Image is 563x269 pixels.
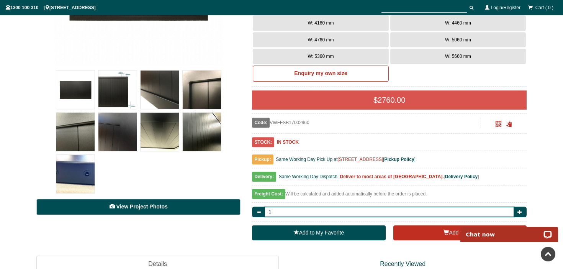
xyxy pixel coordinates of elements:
div: Will be calculated and added automatically before the order is placed. [252,189,527,203]
img: VWFFSB - Flat Top (Full Privacy) - Single Aluminium Driveway Gate - Single Sliding Gate - Matte B... [56,113,95,151]
a: Delivery Policy [445,174,478,179]
button: W: 4760 mm [253,32,388,48]
b: Enquiry my own size [294,70,347,76]
button: W: 4160 mm [253,15,388,31]
img: VWFFSB - Flat Top (Full Privacy) - Single Aluminium Driveway Gate - Single Sliding Gate - Matte B... [141,71,179,109]
a: Add to My Favorite [252,225,385,241]
button: W: 4460 mm [390,15,526,31]
button: Add to Cart [393,225,527,241]
span: W: 5060 mm [445,37,471,43]
iframe: LiveChat chat widget [455,218,563,242]
a: Pickup Policy [385,157,414,162]
span: W: 5660 mm [445,54,471,59]
img: VWFFSB - Flat Top (Full Privacy) - Single Aluminium Driveway Gate - Single Sliding Gate - Matte B... [98,113,137,151]
span: Pickup: [252,154,273,164]
b: IN STOCK [277,139,299,145]
b: Deliver to most areas of [GEOGRAPHIC_DATA]. [340,174,444,179]
div: [ ] [252,172,527,185]
div: VWFFSB17002960 [252,118,481,128]
img: VWFFSB - Flat Top (Full Privacy) - Single Aluminium Driveway Gate - Single Sliding Gate - Matte B... [183,113,221,151]
button: W: 5060 mm [390,32,526,48]
span: W: 4460 mm [445,20,471,26]
a: Login/Register [491,5,520,10]
span: 1300 100 310 | [STREET_ADDRESS] [6,5,96,10]
span: Code: [252,118,270,128]
button: W: 5360 mm [253,49,388,64]
a: Enquiry my own size [253,66,388,82]
span: W: 4760 mm [308,37,334,43]
a: [STREET_ADDRESS] [338,157,383,162]
span: View Project Photos [116,203,167,210]
span: Same Working Day Dispatch. [279,174,339,179]
span: 2760.00 [378,96,405,104]
span: Same Working Day Pick Up at [ ] [276,157,416,162]
span: Cart ( 0 ) [535,5,553,10]
input: SEARCH PRODUCTS [381,3,467,13]
a: Click to enlarge and scan to share. [496,122,501,128]
span: Freight Cost: [252,189,285,199]
span: STOCK: [252,137,274,147]
div: $ [252,90,527,110]
img: VWFFSB - Flat Top (Full Privacy) - Single Aluminium Driveway Gate - Single Sliding Gate - Matte B... [183,71,221,109]
span: W: 5360 mm [308,54,334,59]
img: VWFFSB - Flat Top (Full Privacy) - Single Aluminium Driveway Gate - Single Sliding Gate - Matte B... [98,71,137,109]
button: W: 5660 mm [390,49,526,64]
img: VWFFSB - Flat Top (Full Privacy) - Single Aluminium Driveway Gate - Single Sliding Gate - Matte B... [141,113,179,151]
img: VWFFSB - Flat Top (Full Privacy) - Single Aluminium Driveway Gate - Single Sliding Gate - Matte B... [56,155,95,193]
img: VWFFSB - Flat Top (Full Privacy) - Single Aluminium Driveway Gate - Single Sliding Gate - Matte B... [56,71,95,109]
span: Delivery: [252,172,276,182]
span: W: 4160 mm [308,20,334,26]
a: View Project Photos [36,199,241,215]
span: Click to copy the URL [506,121,512,127]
